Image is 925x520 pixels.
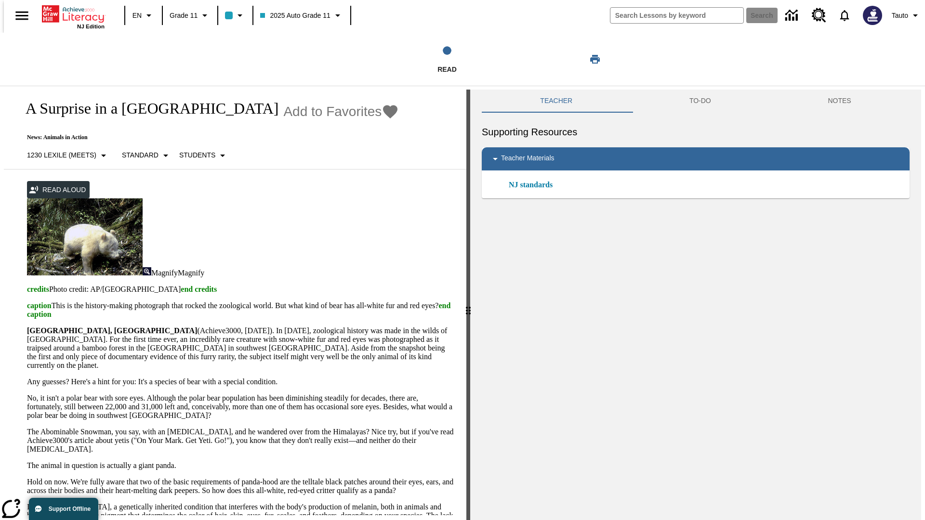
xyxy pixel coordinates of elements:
[283,103,399,120] button: Add to Favorites - A Surprise in a Bamboo Forest
[610,8,743,23] input: search field
[27,394,455,420] p: No, it isn't a polar bear with sore eyes. Although the polar bear population has been diminishing...
[23,147,113,164] button: Select Lexile, 1230 Lexile (Meets)
[806,2,832,28] a: Resource Center, Will open in new tab
[27,301,450,318] span: end caption
[42,3,105,29] div: Home
[580,51,610,68] button: Print
[27,326,455,370] p: (Achieve3000, [DATE]). In [DATE], zoological history was made in the wilds of [GEOGRAPHIC_DATA]. ...
[256,7,347,24] button: Class: 2025 Auto Grade 11, Select your class
[501,153,555,165] p: Teacher Materials
[179,150,215,160] p: Students
[27,198,143,275] img: albino pandas in China are sometimes mistaken for polar bears
[27,301,455,319] p: This is the history-making photograph that rocked the zoological world. But what kind of bear has...
[170,11,198,21] span: Grade 11
[888,7,925,24] button: Profile/Settings
[437,65,457,73] span: Read
[15,134,399,141] p: News: Animals in Action
[29,498,98,520] button: Support Offline
[175,147,232,164] button: Select Student
[8,1,36,30] button: Open side menu
[27,285,49,293] span: credits
[27,461,455,470] p: The animal in question is actually a giant panda.
[181,285,217,293] span: end credits
[178,269,204,277] span: Magnify
[128,7,159,24] button: Language: EN, Select a language
[482,90,631,113] button: Teacher
[49,506,91,512] span: Support Offline
[322,33,572,86] button: Read step 1 of 1
[27,181,90,199] button: Read Aloud
[482,147,910,170] div: Teacher Materials
[27,301,52,310] span: caption
[27,377,455,386] p: Any guesses? Here's a hint for you: It's a species of bear with a special condition.
[221,7,250,24] button: Class color is light blue. Change class color
[15,100,278,117] h1: A Surprise in a [GEOGRAPHIC_DATA]
[769,90,910,113] button: NOTES
[166,7,214,24] button: Grade: Grade 11, Select a grade
[863,6,882,25] img: Avatar
[283,104,382,119] span: Add to Favorites
[466,90,470,520] div: Press Enter or Spacebar and then press right and left arrow keys to move the slider
[509,179,558,191] a: NJ standards
[631,90,770,113] button: TO-DO
[4,90,466,515] div: reading
[892,11,908,21] span: Tauto
[118,147,175,164] button: Scaffolds, Standard
[832,3,857,28] a: Notifications
[143,267,151,275] img: Magnify
[27,150,96,160] p: 1230 Lexile (Meets)
[27,478,455,495] p: Hold on now. We're fully aware that two of the basic requirements of panda-hood are the telltale ...
[27,326,197,335] strong: [GEOGRAPHIC_DATA], [GEOGRAPHIC_DATA]
[122,150,159,160] p: Standard
[132,11,142,21] span: EN
[151,269,178,277] span: Magnify
[27,428,455,454] p: The Abominable Snowman, you say, with an [MEDICAL_DATA], and he wandered over from the Himalayas?...
[27,285,455,294] p: Photo credit: AP/[GEOGRAPHIC_DATA]
[482,124,910,140] h6: Supporting Resources
[260,11,330,21] span: 2025 Auto Grade 11
[780,2,806,29] a: Data Center
[857,3,888,28] button: Select a new avatar
[470,90,921,520] div: activity
[482,90,910,113] div: Instructional Panel Tabs
[77,24,105,29] span: NJ Edition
